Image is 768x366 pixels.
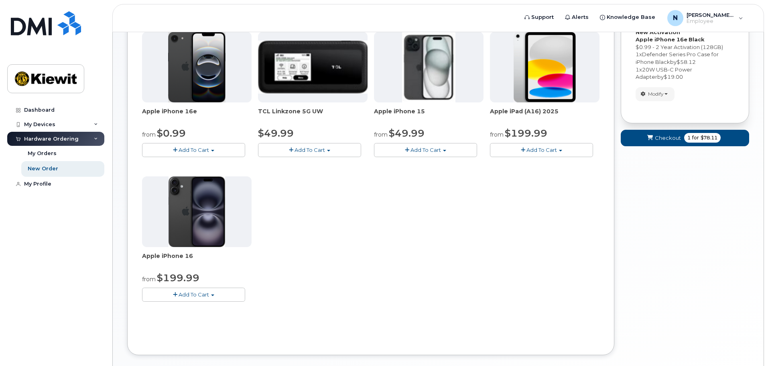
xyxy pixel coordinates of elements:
[505,127,547,139] span: $199.99
[636,29,680,35] strong: New Activation
[142,143,245,157] button: Add To Cart
[389,127,425,139] span: $49.99
[258,127,294,139] span: $49.99
[594,9,661,25] a: Knowledge Base
[673,13,678,23] span: N
[689,36,705,43] strong: Black
[258,143,361,157] button: Add To Cart
[636,66,734,81] div: x by
[648,90,664,98] span: Modify
[607,13,655,21] span: Knowledge Base
[374,143,477,157] button: Add To Cart
[410,147,441,153] span: Add To Cart
[531,13,554,21] span: Support
[142,252,252,268] div: Apple iPhone 16
[664,74,683,80] span: $19.00
[662,10,749,26] div: Nancy.Bilek
[687,18,735,25] span: Employee
[402,32,455,102] img: iphone15.jpg
[636,87,675,101] button: Modify
[636,43,734,51] div: $0.99 - 2 Year Activation (128GB)
[687,12,735,18] span: [PERSON_NAME].[PERSON_NAME]
[514,32,576,102] img: ipad_11.png
[169,176,225,247] img: iphone_16_plus.png
[691,134,701,141] span: for
[295,147,325,153] span: Add To Cart
[559,9,594,25] a: Alerts
[621,130,749,146] button: Checkout 1 for $78.11
[258,41,368,94] img: linkzone5g.png
[687,134,691,141] span: 1
[526,147,557,153] span: Add To Cart
[157,127,186,139] span: $0.99
[157,272,199,284] span: $199.99
[142,131,156,138] small: from
[655,134,681,142] span: Checkout
[519,9,559,25] a: Support
[142,107,252,123] div: Apple iPhone 16e
[490,143,593,157] button: Add To Cart
[179,291,209,298] span: Add To Cart
[168,32,226,102] img: iphone16e.png
[636,51,719,65] span: Defender Series Pro Case for iPhone Black
[490,107,599,123] div: Apple iPad (A16) 2025
[572,13,589,21] span: Alerts
[677,59,696,65] span: $58.12
[636,51,734,65] div: x by
[636,66,639,73] span: 1
[636,66,692,80] span: 20W USB-C Power Adapter
[490,131,504,138] small: from
[374,131,388,138] small: from
[258,107,368,123] div: TCL Linkzone 5G UW
[142,276,156,283] small: from
[733,331,762,360] iframe: Messenger Launcher
[636,51,639,57] span: 1
[636,36,687,43] strong: Apple iPhone 16e
[142,288,245,302] button: Add To Cart
[374,107,484,123] div: Apple iPhone 15
[179,147,209,153] span: Add To Cart
[701,134,717,141] span: $78.11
